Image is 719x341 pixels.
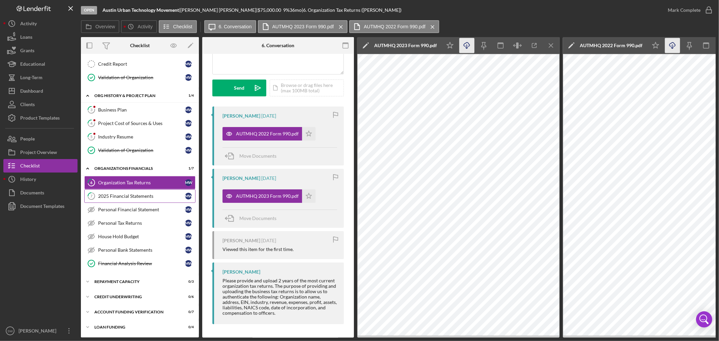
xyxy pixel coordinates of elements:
a: Validation of OrganizationMW [84,71,196,84]
div: Personal Bank Statements [98,247,185,253]
button: Loans [3,30,78,44]
time: 2025-06-27 06:24 [261,238,276,243]
button: Clients [3,98,78,111]
div: Please provide and upload 2 years of the most current organization tax returns. The purpose of pr... [222,278,337,316]
div: M W [185,133,192,140]
div: Credit Underwriting [94,295,177,299]
a: Personal Financial StatementMW [84,203,196,216]
div: Organizations Financials [94,166,177,170]
button: AUTMHQ 2023 Form 990.pdf [222,189,316,203]
div: 0 / 4 [182,325,194,329]
label: Checklist [173,24,192,29]
div: Organization Tax Returns [98,180,185,185]
button: Move Documents [222,210,283,227]
button: Educational [3,57,78,71]
div: Clients [20,98,35,113]
button: Project Overview [3,146,78,159]
div: Documents [20,186,44,201]
div: M W [185,233,192,240]
tspan: 4 [90,121,93,125]
button: Product Templates [3,111,78,125]
label: AUTMHQ 2023 Form 990.pdf [272,24,334,29]
a: House Hold BudgetMW [84,230,196,243]
a: 3Business PlanMW [84,103,196,117]
div: M W [185,193,192,199]
b: Austin Urban Technology Movement [102,7,179,13]
button: Documents [3,186,78,199]
div: People [20,132,35,147]
div: 1 / 7 [182,166,194,170]
div: [PERSON_NAME] [PERSON_NAME] | [180,7,258,13]
div: 2025 Financial Statements [98,193,185,199]
div: [PERSON_NAME] [222,176,260,181]
div: [PERSON_NAME] [222,238,260,243]
div: [PERSON_NAME] [222,113,260,119]
text: SW [7,329,13,333]
div: M W [185,147,192,154]
div: Account Funding Verification [94,310,177,314]
div: Validation of Organization [98,75,185,80]
a: 6Organization Tax ReturnsMW [84,176,196,189]
div: M W [185,247,192,253]
div: Checklist [130,43,150,48]
a: Activity [3,17,78,30]
button: Mark Complete [661,3,716,17]
div: $75,000.00 [258,7,283,13]
div: Open Intercom Messenger [696,311,712,328]
button: Checklist [159,20,197,33]
div: History [20,173,36,188]
div: Business Plan [98,107,185,113]
a: Personal Bank StatementsMW [84,243,196,257]
div: Viewed this item for the first time. [222,247,294,252]
a: Validation of OrganizationMW [84,144,196,157]
button: Move Documents [222,148,283,164]
a: 5Industry ResumeMW [84,130,196,144]
tspan: 6 [90,180,93,185]
button: People [3,132,78,146]
div: Send [234,80,245,96]
label: AUTMHQ 2022 Form 990.pdf [364,24,425,29]
div: 0 / 7 [182,310,194,314]
a: Document Templates [3,199,78,213]
div: 0 / 3 [182,280,194,284]
div: M W [185,220,192,226]
div: Personal Financial Statement [98,207,185,212]
button: History [3,173,78,186]
tspan: 7 [90,194,93,198]
button: Dashboard [3,84,78,98]
div: M W [185,206,192,213]
tspan: 3 [90,107,92,112]
div: Org History & Project Plan [94,94,177,98]
a: 4Project Cost of Sources & UsesMW [84,117,196,130]
div: Open [81,6,97,14]
div: 0 / 6 [182,295,194,299]
button: Send [212,80,266,96]
div: M W [185,61,192,67]
div: Loan Funding [94,325,177,329]
div: Project Cost of Sources & Uses [98,121,185,126]
div: AUTMHQ 2023 Form 990.pdf [236,193,299,199]
tspan: 5 [90,134,92,139]
a: Personal Tax ReturnsMW [84,216,196,230]
div: Personal Tax Returns [98,220,185,226]
div: Product Templates [20,111,60,126]
time: 2025-06-27 06:27 [261,113,276,119]
div: [PERSON_NAME] [222,269,260,275]
div: | 6. Organization Tax Returns ([PERSON_NAME]) [302,7,401,13]
span: Move Documents [239,153,276,159]
div: Mark Complete [668,3,700,17]
span: Move Documents [239,215,276,221]
a: 72025 Financial StatementsMW [84,189,196,203]
button: AUTMHQ 2022 Form 990.pdf [349,20,439,33]
label: Activity [138,24,152,29]
div: Educational [20,57,45,72]
div: AUTMHQ 2023 Form 990.pdf [374,43,437,48]
div: House Hold Budget [98,234,185,239]
div: Grants [20,44,34,59]
button: AUTMHQ 2022 Form 990.pdf [222,127,316,141]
